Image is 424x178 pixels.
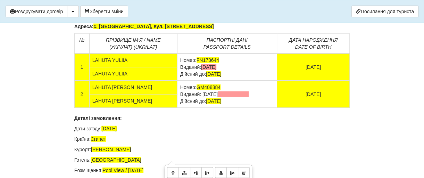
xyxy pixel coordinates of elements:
[74,24,214,29] b: Адреса:
[89,34,177,54] td: ПРІЗВИЩЕ ІМ’Я / NAME (УКР/ЛАТ) (UKR/LAT)
[277,54,350,81] td: [DATE]
[74,54,89,81] td: 1
[351,6,418,17] a: Посилання для туриста
[74,115,122,121] b: Деталі замовлення:
[177,34,277,54] td: ПАСПОРТНІ ДАНІ PASSPORT DETAILS
[89,54,177,67] td: LAHUTA YULIIA
[201,64,216,70] span: [DATE]
[190,167,202,178] button: Add column left
[226,167,238,178] button: Delete column
[277,81,350,108] td: [DATE]
[177,54,277,81] td: Номер: Виданий: Дійсний до:
[101,126,117,131] span: [DATE]
[80,6,128,17] button: Зберегти зміни
[6,6,67,17] button: Роздрукувати договір
[206,71,221,77] span: [DATE]
[206,98,221,104] span: [DATE]
[74,167,350,174] p: Розміщення:
[89,67,177,81] td: LAHUTA YULIIA
[91,157,141,163] span: [GEOGRAPHIC_DATA]
[277,34,350,54] td: ДАТА НАPОДЖЕННЯ DATE OF BIRTH
[91,147,131,152] span: [PERSON_NAME]
[201,167,213,178] button: Add column right
[102,168,143,173] span: Pool View / [DATE]
[89,94,177,108] td: LAHUTA [PERSON_NAME]
[178,167,190,178] button: Add row above
[197,57,219,63] span: FN173644
[93,24,214,29] span: с. [GEOGRAPHIC_DATA], вул. [STREET_ADDRESS]
[197,84,221,90] span: GM408884
[74,34,89,54] td: №
[74,81,89,108] td: 2
[89,81,177,94] td: LAHUTA [PERSON_NAME]
[74,125,350,132] p: Дати заїзду:
[238,167,250,178] button: Delete table
[91,136,106,142] span: Єгипет
[215,167,227,178] button: Delete row
[167,167,179,178] button: Add row below
[74,146,350,153] p: Курорт:
[177,81,277,108] td: Номер: Виданий: [DATE] Дійсний до:
[74,136,350,143] p: Країна:
[74,156,350,163] p: Готель:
